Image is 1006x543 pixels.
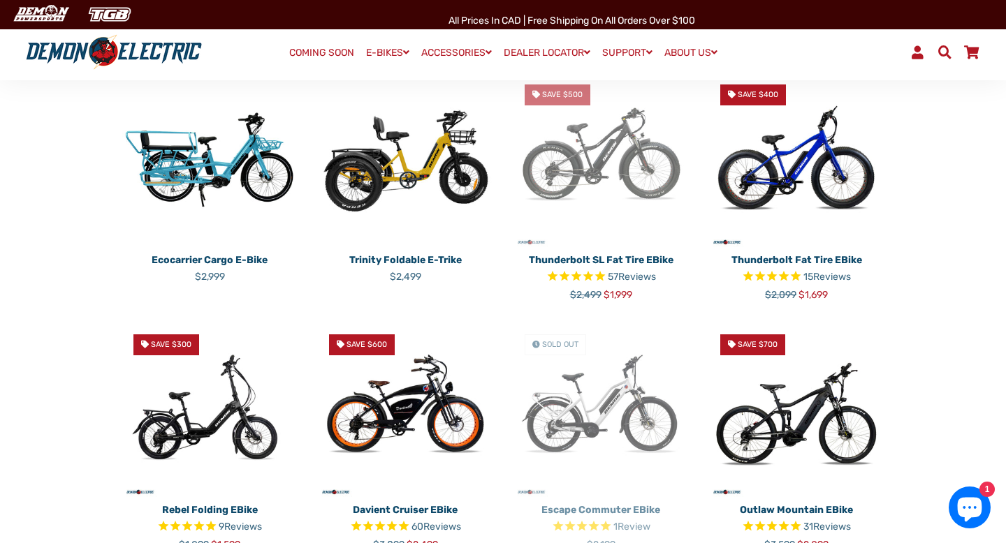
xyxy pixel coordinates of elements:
[813,521,851,533] span: Reviews
[803,521,851,533] span: 31 reviews
[803,271,851,283] span: 15 reviews
[738,340,778,349] span: Save $700
[513,323,688,498] a: Escape Commuter eBike - Demon Electric Sold Out
[122,248,297,284] a: Ecocarrier Cargo E-Bike $2,999
[81,3,138,26] img: TGB Canada
[219,521,262,533] span: 9 reviews
[709,248,884,302] a: Thunderbolt Fat Tire eBike Rated 4.8 out of 5 stars 15 reviews $2,099 $1,699
[318,248,493,284] a: Trinity Foldable E-Trike $2,499
[416,43,497,63] a: ACCESSORIES
[542,90,583,99] span: Save $500
[618,521,650,533] span: Review
[799,289,828,301] span: $1,699
[709,73,884,248] a: Thunderbolt Fat Tire eBike - Demon Electric Save $400
[513,269,688,285] span: Rated 4.9 out of 5 stars 57 reviews
[513,248,688,302] a: Thunderbolt SL Fat Tire eBike Rated 4.9 out of 5 stars 57 reviews $2,499 $1,999
[608,271,656,283] span: 57 reviews
[613,521,650,533] span: 1 reviews
[390,271,421,283] span: $2,499
[122,323,297,498] a: Rebel Folding eBike - Demon Electric Save $300
[122,503,297,517] p: Rebel Folding eBike
[513,323,688,498] img: Escape Commuter eBike - Demon Electric
[513,519,688,535] span: Rated 5.0 out of 5 stars 1 reviews
[513,253,688,267] p: Thunderbolt SL Fat Tire eBike
[224,521,262,533] span: Reviews
[765,289,796,301] span: $2,099
[709,269,884,285] span: Rated 4.8 out of 5 stars 15 reviews
[195,271,225,283] span: $2,999
[570,289,602,301] span: $2,499
[318,323,493,498] a: Davient Cruiser eBike - Demon Electric Save $600
[709,503,884,517] p: Outlaw Mountain eBike
[7,3,74,26] img: Demon Electric
[597,43,657,63] a: SUPPORT
[813,271,851,283] span: Reviews
[709,519,884,535] span: Rated 4.8 out of 5 stars 31 reviews
[709,323,884,498] img: Outlaw Mountain eBike - Demon Electric
[411,521,461,533] span: 60 reviews
[709,253,884,267] p: Thunderbolt Fat Tire eBike
[423,521,461,533] span: Reviews
[945,486,995,532] inbox-online-store-chat: Shopify online store chat
[347,340,387,349] span: Save $600
[604,289,632,301] span: $1,999
[361,43,414,63] a: E-BIKES
[709,73,884,248] img: Thunderbolt Fat Tire eBike - Demon Electric
[122,73,297,248] img: Ecocarrier Cargo E-Bike
[618,271,656,283] span: Reviews
[738,90,778,99] span: Save $400
[449,15,695,27] span: All Prices in CAD | Free shipping on all orders over $100
[284,43,359,63] a: COMING SOON
[122,323,297,498] img: Rebel Folding eBike - Demon Electric
[318,519,493,535] span: Rated 4.8 out of 5 stars 60 reviews
[709,323,884,498] a: Outlaw Mountain eBike - Demon Electric Save $700
[659,43,722,63] a: ABOUT US
[513,73,688,248] a: Thunderbolt SL Fat Tire eBike - Demon Electric Save $500
[151,340,191,349] span: Save $300
[318,73,493,248] img: Trinity Foldable E-Trike
[318,253,493,267] p: Trinity Foldable E-Trike
[21,34,207,70] img: Demon Electric logo
[318,323,493,498] img: Davient Cruiser eBike - Demon Electric
[318,503,493,517] p: Davient Cruiser eBike
[122,519,297,535] span: Rated 5.0 out of 5 stars 9 reviews
[122,253,297,267] p: Ecocarrier Cargo E-Bike
[499,43,595,63] a: DEALER LOCATOR
[513,73,688,248] img: Thunderbolt SL Fat Tire eBike - Demon Electric
[542,340,578,349] span: Sold Out
[513,503,688,517] p: Escape Commuter eBike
